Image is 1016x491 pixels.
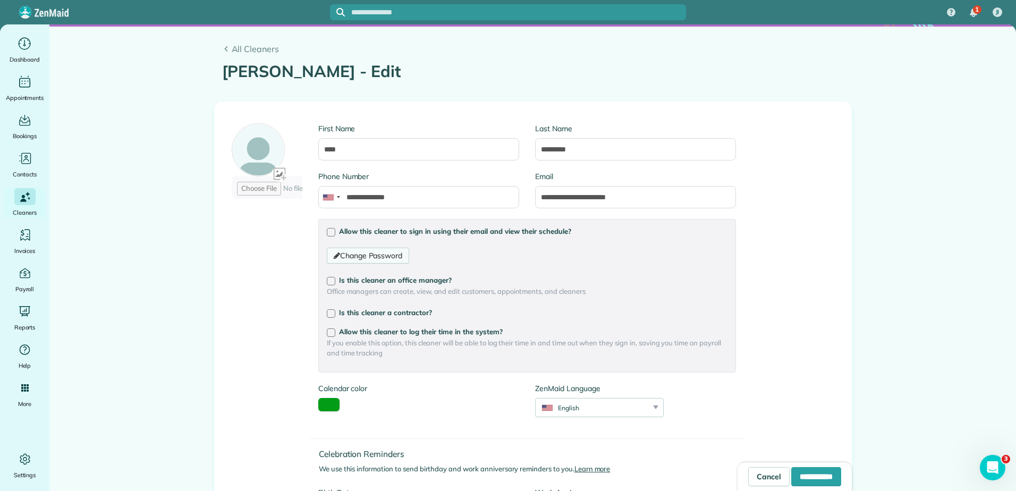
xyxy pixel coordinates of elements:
[535,383,664,394] label: ZenMaid Language
[327,248,409,264] a: Change Password
[222,63,844,80] h1: [PERSON_NAME] - Edit
[10,54,40,65] span: Dashboard
[4,226,45,256] a: Invoices
[14,470,36,480] span: Settings
[975,5,979,14] span: 1
[330,8,345,16] button: Focus search
[4,303,45,333] a: Reports
[574,464,611,473] a: Learn more
[339,327,503,336] span: Allow this cleaner to log their time in the system?
[6,92,44,103] span: Appointments
[232,43,844,55] span: All Cleaners
[4,112,45,141] a: Bookings
[336,8,345,16] svg: Focus search
[319,464,744,475] p: We use this information to send birthday and work anniversary reminders to you.
[327,338,728,359] span: If you enable this option, this cleaner will be able to log their time in and time out when they ...
[327,286,728,297] span: Office managers can create, view, and edit customers, appointments, and cleaners
[18,399,31,409] span: More
[4,451,45,480] a: Settings
[318,123,519,134] label: First Name
[4,188,45,218] a: Cleaners
[339,227,571,235] span: Allow this cleaner to sign in using their email and view their schedule?
[318,398,340,411] button: toggle color picker dialog
[339,276,452,284] span: Is this cleaner an office manager?
[996,8,1000,16] span: JI
[535,123,736,134] label: Last Name
[15,284,35,294] span: Payroll
[1002,455,1010,463] span: 3
[962,1,985,24] div: 1 unread notifications
[14,245,36,256] span: Invoices
[980,455,1005,480] iframe: Intercom live chat
[536,403,650,412] div: English
[4,265,45,294] a: Payroll
[535,171,736,182] label: Email
[13,207,37,218] span: Cleaners
[339,308,432,317] span: Is this cleaner a contractor?
[13,131,37,141] span: Bookings
[4,150,45,180] a: Contacts
[318,171,519,182] label: Phone Number
[319,187,343,208] div: United States: +1
[4,35,45,65] a: Dashboard
[14,322,36,333] span: Reports
[318,383,367,394] label: Calendar color
[319,450,744,459] h4: Celebration Reminders
[222,43,844,55] a: All Cleaners
[748,467,790,486] a: Cancel
[13,169,37,180] span: Contacts
[4,341,45,371] a: Help
[4,73,45,103] a: Appointments
[19,360,31,371] span: Help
